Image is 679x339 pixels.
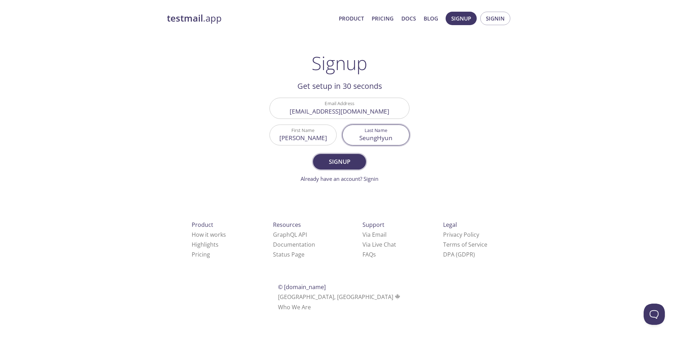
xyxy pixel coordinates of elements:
[443,241,487,248] a: Terms of Service
[486,14,505,23] span: Signin
[313,154,366,169] button: Signup
[339,14,364,23] a: Product
[312,52,367,74] h1: Signup
[373,251,376,258] span: s
[644,304,665,325] iframe: Help Scout Beacon - Open
[192,231,226,239] a: How it works
[278,303,311,311] a: Who We Are
[480,12,510,25] button: Signin
[167,12,333,24] a: testmail.app
[362,251,376,258] a: FAQ
[321,157,358,167] span: Signup
[167,12,203,24] strong: testmail
[269,80,410,92] h2: Get setup in 30 seconds
[362,221,384,229] span: Support
[273,241,315,248] a: Documentation
[443,251,475,258] a: DPA (GDPR)
[401,14,416,23] a: Docs
[443,221,457,229] span: Legal
[451,14,471,23] span: Signup
[362,231,387,239] a: Via Email
[192,221,213,229] span: Product
[278,293,401,301] span: [GEOGRAPHIC_DATA], [GEOGRAPHIC_DATA]
[192,251,210,258] a: Pricing
[446,12,477,25] button: Signup
[443,231,479,239] a: Privacy Policy
[273,251,304,258] a: Status Page
[372,14,394,23] a: Pricing
[273,231,307,239] a: GraphQL API
[301,175,378,182] a: Already have an account? Signin
[192,241,219,248] a: Highlights
[424,14,438,23] a: Blog
[362,241,396,248] a: Via Live Chat
[273,221,301,229] span: Resources
[278,283,326,291] span: © [DOMAIN_NAME]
